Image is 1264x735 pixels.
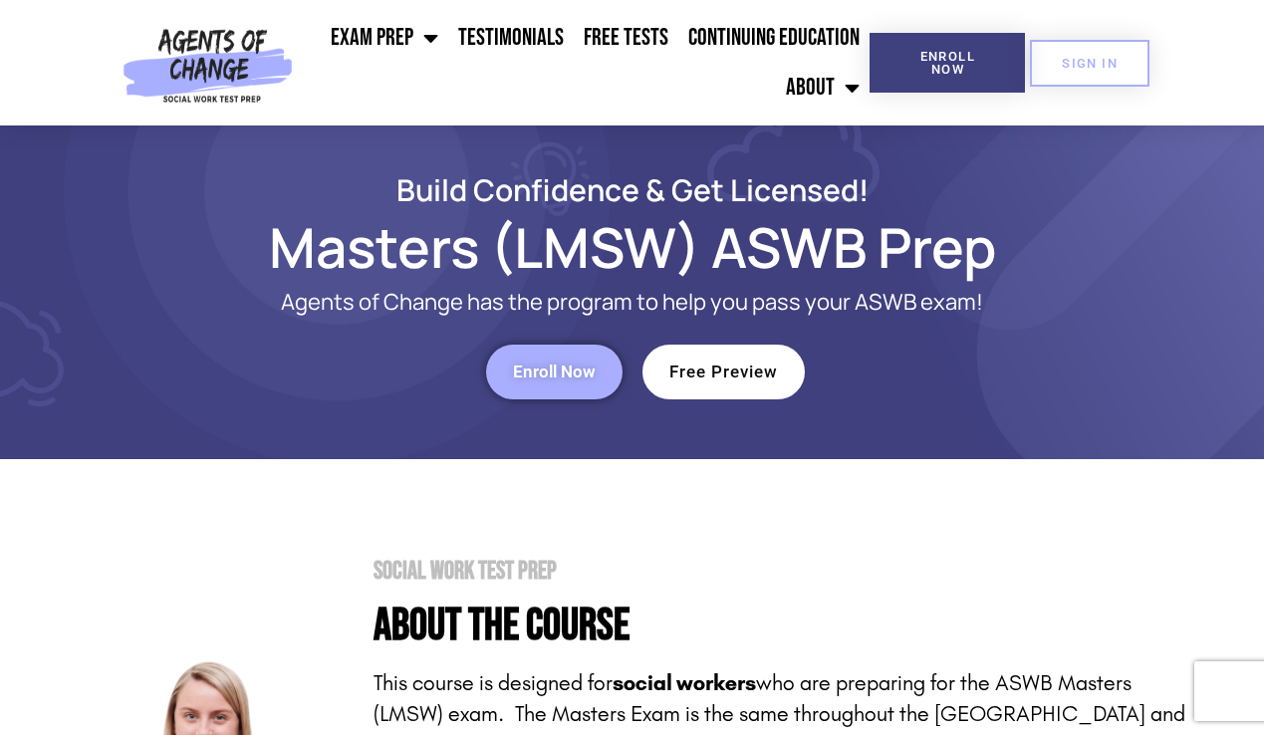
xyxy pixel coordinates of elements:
a: Free Preview [642,345,805,399]
h2: Social Work Test Prep [374,559,1200,584]
h1: Masters (LMSW) ASWB Prep [65,224,1200,270]
h4: About the Course [374,604,1200,648]
nav: Menu [301,13,870,113]
span: SIGN IN [1062,57,1118,70]
a: Enroll Now [486,345,623,399]
span: Free Preview [669,364,778,380]
a: Exam Prep [321,13,448,63]
a: About [776,63,870,113]
strong: social workers [613,670,756,696]
a: Testimonials [448,13,574,63]
a: Continuing Education [678,13,870,63]
h2: Build Confidence & Get Licensed! [65,175,1200,204]
a: SIGN IN [1030,40,1149,87]
span: Enroll Now [901,50,993,76]
p: Agents of Change has the program to help you pass your ASWB exam! [144,290,1121,315]
a: Free Tests [574,13,678,63]
a: Enroll Now [870,33,1025,93]
span: Enroll Now [513,364,596,380]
